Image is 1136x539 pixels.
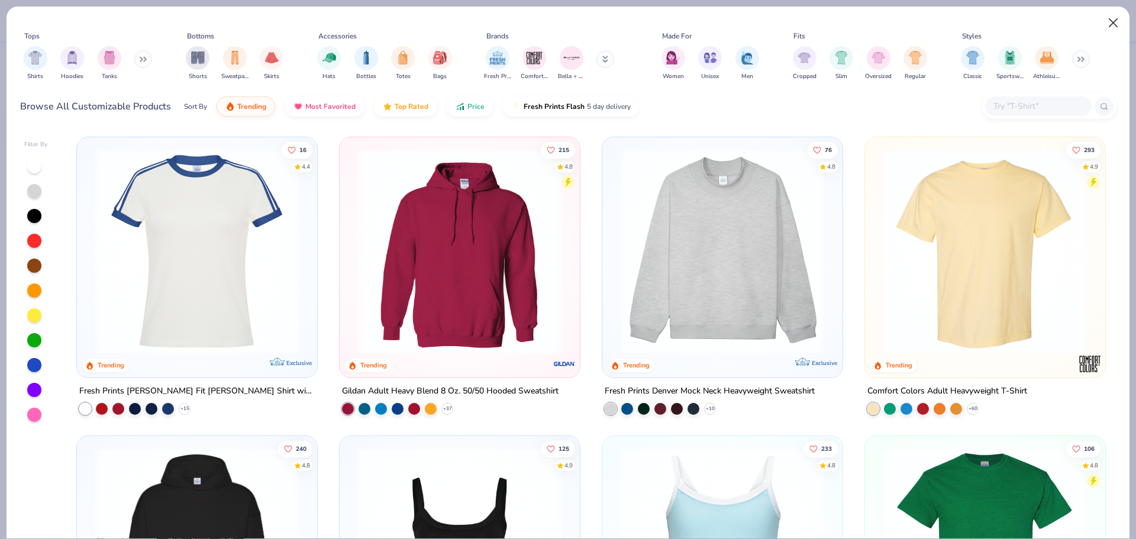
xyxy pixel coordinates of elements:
div: 4.9 [1090,162,1098,171]
button: filter button [903,46,927,81]
img: Shorts Image [191,51,205,64]
button: Like [1066,141,1100,158]
img: Bella + Canvas Image [563,49,580,67]
div: filter for Hoodies [60,46,84,81]
div: Filter By [24,140,48,149]
button: Like [282,141,313,158]
span: Shorts [189,72,207,81]
div: Fresh Prints Denver Mock Neck Heavyweight Sweatshirt [605,384,815,399]
div: filter for Cropped [793,46,816,81]
button: filter button [317,46,341,81]
img: trending.gif [225,102,235,111]
span: 5 day delivery [587,100,631,114]
div: filter for Regular [903,46,927,81]
img: Bottles Image [360,51,373,64]
button: filter button [865,46,892,81]
img: flash.gif [512,102,521,111]
button: filter button [60,46,84,81]
img: a90f7c54-8796-4cb2-9d6e-4e9644cfe0fe [830,149,1047,354]
button: Like [541,440,575,457]
img: Skirts Image [265,51,279,64]
button: filter button [1033,46,1060,81]
span: Most Favorited [305,102,356,111]
button: filter button [24,46,47,81]
div: filter for Men [735,46,759,81]
button: filter button [354,46,378,81]
div: 4.8 [827,461,835,470]
span: Slim [835,72,847,81]
span: Hoodies [61,72,83,81]
span: + 37 [443,405,452,412]
img: Gildan logo [553,352,576,376]
span: Exclusive [286,359,312,367]
img: Unisex Image [703,51,717,64]
div: Browse All Customizable Products [20,99,171,114]
button: filter button [98,46,121,81]
span: + 60 [968,405,977,412]
div: filter for Women [661,46,685,81]
div: filter for Totes [391,46,415,81]
img: Totes Image [396,51,409,64]
img: Tanks Image [103,51,116,64]
img: Slim Image [835,51,848,64]
div: filter for Bella + Canvas [558,46,585,81]
span: Athleisure [1033,72,1060,81]
span: Sweatpants [221,72,248,81]
button: filter button [961,46,985,81]
div: Comfort Colors Adult Heavyweight T-Shirt [867,384,1027,399]
span: Unisex [701,72,719,81]
span: Tanks [102,72,117,81]
span: 125 [559,446,569,451]
span: Trending [237,102,266,111]
span: + 15 [180,405,189,412]
div: filter for Fresh Prints [484,46,511,81]
img: Hats Image [322,51,336,64]
img: Women Image [666,51,680,64]
img: Sportswear Image [1003,51,1016,64]
div: Gildan Adult Heavy Blend 8 Oz. 50/50 Hooded Sweatshirt [342,384,559,399]
span: Bags [433,72,447,81]
div: Fits [793,31,805,41]
span: Skirts [264,72,279,81]
img: f5d85501-0dbb-4ee4-b115-c08fa3845d83 [614,149,831,354]
button: filter button [186,46,209,81]
span: Bottles [356,72,376,81]
div: filter for Shorts [186,46,209,81]
span: 106 [1084,446,1095,451]
div: Fresh Prints [PERSON_NAME] Fit [PERSON_NAME] Shirt with Stripes [79,384,315,399]
div: filter for Bottles [354,46,378,81]
div: Made For [662,31,692,41]
button: filter button [698,46,722,81]
img: Classic Image [966,51,980,64]
button: Top Rated [374,96,437,117]
button: Fresh Prints Flash5 day delivery [503,96,640,117]
img: TopRated.gif [383,102,392,111]
button: Trending [217,96,275,117]
img: Hoodies Image [66,51,79,64]
button: filter button [260,46,283,81]
button: Like [807,141,838,158]
div: 4.8 [564,162,573,171]
button: Close [1102,12,1125,34]
button: Like [541,141,575,158]
span: Fresh Prints [484,72,511,81]
div: Bottoms [187,31,214,41]
img: Regular Image [909,51,922,64]
button: Price [447,96,493,117]
div: filter for Shirts [24,46,47,81]
button: Like [1066,440,1100,457]
span: Exclusive [812,359,837,367]
img: Fresh Prints Image [489,49,506,67]
span: Fresh Prints Flash [524,102,585,111]
span: Bella + Canvas [558,72,585,81]
span: 16 [300,147,307,153]
div: filter for Unisex [698,46,722,81]
button: Like [803,440,838,457]
button: filter button [830,46,853,81]
button: filter button [221,46,248,81]
div: filter for Tanks [98,46,121,81]
div: filter for Slim [830,46,853,81]
span: Cropped [793,72,816,81]
span: 240 [296,446,307,451]
div: filter for Comfort Colors [521,46,548,81]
